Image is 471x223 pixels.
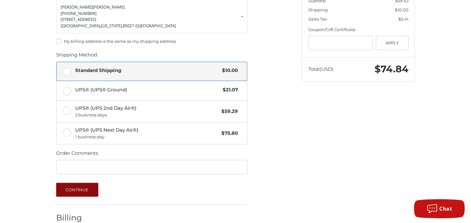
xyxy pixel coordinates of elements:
span: [PHONE_NUMBER] [61,10,96,16]
legend: Shipping Method [56,51,97,62]
span: UPS® (UPS Next Day Air®) [75,127,219,140]
input: Gift Certificate or Coupon Code [308,36,373,50]
span: [STREET_ADDRESS] [61,16,96,22]
span: [US_STATE], [101,23,123,29]
span: $10.00 [395,7,409,12]
span: UPS® (UPS® Ground) [75,86,220,94]
span: [PERSON_NAME] [61,4,93,10]
span: $10.00 [219,67,238,74]
span: $75.80 [218,130,238,137]
legend: Order Comments [56,150,98,160]
button: Chat [414,199,465,218]
label: My billing address is the same as my shipping address. [56,39,247,44]
span: [PERSON_NAME] [93,4,125,10]
span: [GEOGRAPHIC_DATA] [136,23,176,29]
button: Apply [376,36,409,50]
span: Total (USD) [308,66,333,72]
span: Sales Tax [308,16,327,22]
span: Chat [439,205,452,212]
span: Shipping [308,7,328,12]
span: [GEOGRAPHIC_DATA], [61,23,101,29]
span: 1 business day [75,134,219,140]
span: $5.41 [398,16,409,22]
h2: Billing [56,213,93,223]
span: $59.29 [218,108,238,115]
span: 2 business days [75,112,219,118]
span: 85027 / [123,23,136,29]
div: Coupon/Gift Certificate [308,27,409,33]
button: Continue [56,183,98,197]
span: Standard Shipping [75,67,219,74]
span: $74.84 [375,63,409,75]
span: $21.07 [219,86,238,94]
span: UPS® (UPS 2nd Day Air®) [75,105,219,118]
